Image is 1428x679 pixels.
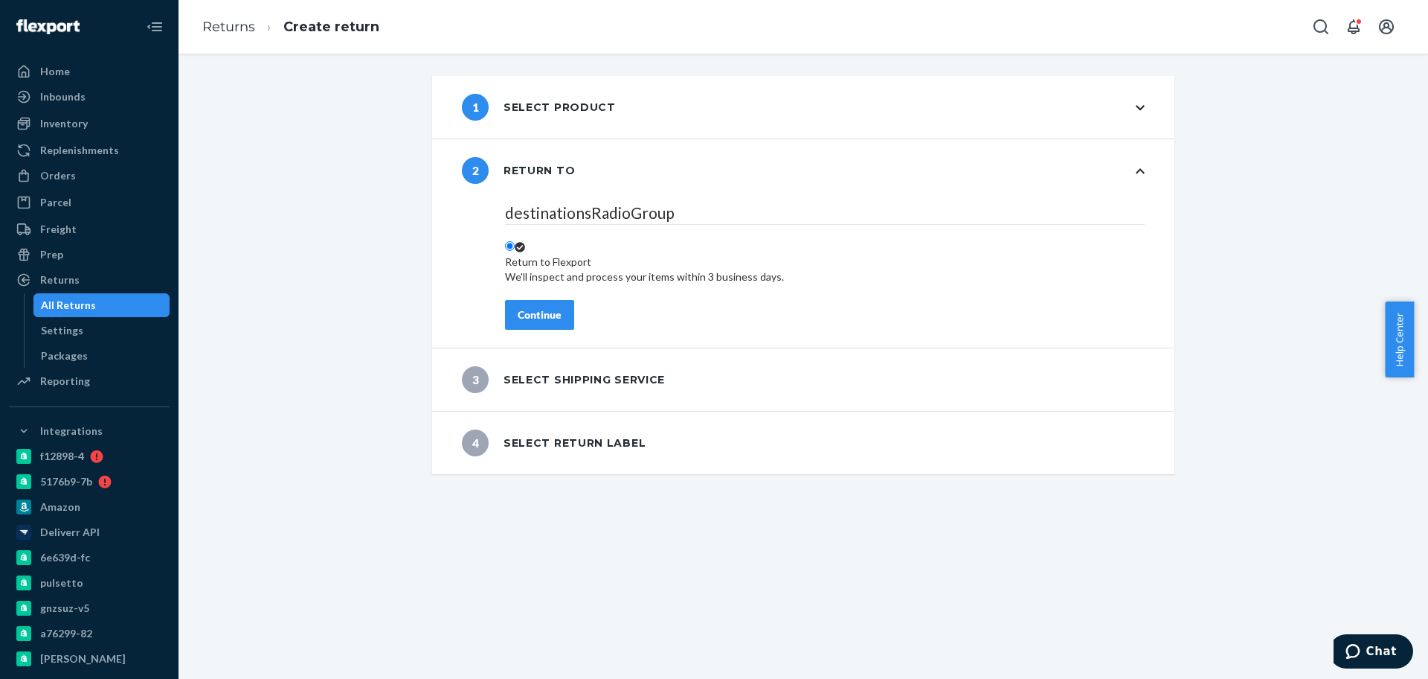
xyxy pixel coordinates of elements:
span: 1 [462,94,489,121]
a: Reporting [9,369,170,393]
div: Select return label [462,430,646,456]
div: All Returns [41,298,96,313]
a: Orders [9,164,170,188]
a: 5176b9-7b [9,470,170,494]
div: Inventory [40,116,88,131]
div: gnzsuz-v5 [40,601,89,616]
div: Reporting [40,374,90,389]
div: Deliverr API [40,525,100,540]
div: Inbounds [40,89,86,104]
span: 4 [462,430,489,456]
button: Help Center [1385,302,1414,377]
div: Return to [462,157,575,184]
a: 6e639d-fc [9,546,170,570]
a: Returns [9,268,170,292]
span: 3 [462,366,489,393]
button: Continue [505,300,574,330]
iframe: Opens a widget where you can chat to one of our agents [1334,634,1413,672]
div: Return to Flexport [505,255,784,270]
div: Integrations [40,424,103,439]
div: Replenishments [40,143,119,158]
div: Select product [462,94,616,121]
a: Packages [33,344,170,368]
a: All Returns [33,293,170,317]
span: 2 [462,157,489,184]
legend: destinationsRadioGroup [505,202,1145,225]
a: Create return [283,19,379,35]
div: Select shipping service [462,366,665,393]
div: 6e639d-fc [40,550,90,565]
div: Parcel [40,195,71,210]
a: a76299-82 [9,622,170,645]
a: Settings [33,319,170,342]
div: pulsetto [40,576,83,590]
a: gnzsuz-v5 [9,596,170,620]
input: Return to FlexportWe'll inspect and process your items within 3 business days. [505,241,515,251]
div: Prep [40,247,63,262]
a: Amazon [9,495,170,519]
a: Returns [202,19,255,35]
a: [PERSON_NAME] [9,647,170,671]
a: Inventory [9,112,170,136]
div: Returns [40,272,80,287]
a: Freight [9,217,170,241]
div: Amazon [40,500,80,514]
button: Close Navigation [140,12,170,42]
a: f12898-4 [9,444,170,468]
div: We'll inspect and process your items within 3 business days. [505,270,784,284]
div: Home [40,64,70,79]
button: Open Search Box [1306,12,1336,42]
a: Inbounds [9,85,170,109]
div: Freight [40,222,77,237]
button: Integrations [9,419,170,443]
a: Prep [9,243,170,267]
div: Settings [41,323,83,338]
div: 5176b9-7b [40,474,92,489]
div: a76299-82 [40,626,92,641]
a: Home [9,60,170,83]
div: f12898-4 [40,449,84,464]
button: Open notifications [1339,12,1368,42]
div: [PERSON_NAME] [40,651,126,666]
button: Open account menu [1371,12,1401,42]
div: Orders [40,168,76,183]
div: Continue [518,307,562,322]
ol: breadcrumbs [190,5,391,49]
div: Packages [41,348,88,363]
a: Parcel [9,191,170,214]
a: pulsetto [9,571,170,595]
a: Deliverr API [9,520,170,544]
a: Replenishments [9,138,170,162]
img: Flexport logo [16,19,80,34]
